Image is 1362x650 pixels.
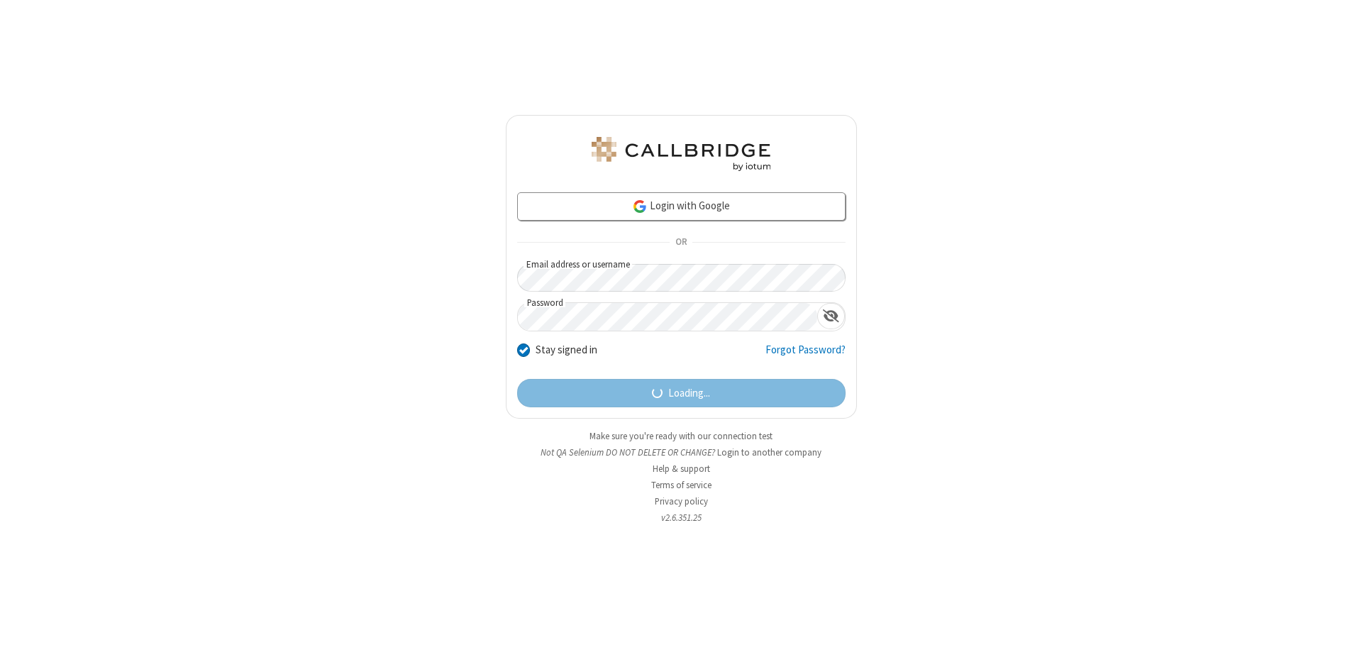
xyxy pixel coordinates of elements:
a: Privacy policy [655,495,708,507]
a: Login with Google [517,192,846,221]
li: v2.6.351.25 [506,511,857,524]
span: OR [670,233,692,253]
img: QA Selenium DO NOT DELETE OR CHANGE [589,137,773,171]
input: Email address or username [517,264,846,292]
a: Terms of service [651,479,712,491]
img: google-icon.png [632,199,648,214]
a: Make sure you're ready with our connection test [589,430,773,442]
span: Loading... [668,385,710,402]
a: Forgot Password? [765,342,846,369]
button: Login to another company [717,446,821,459]
li: Not QA Selenium DO NOT DELETE OR CHANGE? [506,446,857,459]
a: Help & support [653,463,710,475]
button: Loading... [517,379,846,407]
input: Password [518,303,817,331]
div: Show password [817,303,845,329]
label: Stay signed in [536,342,597,358]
